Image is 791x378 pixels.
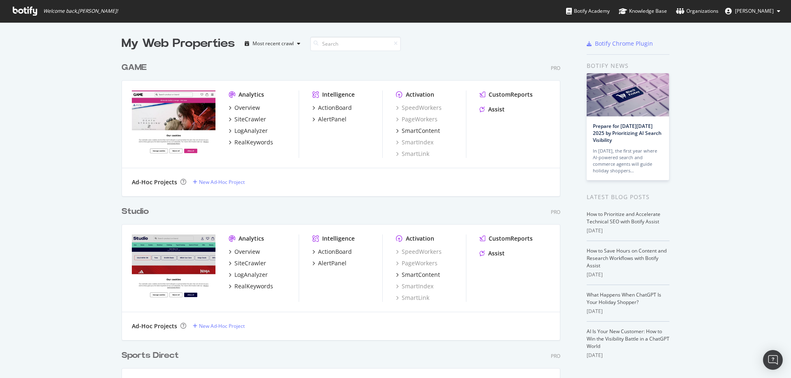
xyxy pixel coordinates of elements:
[489,234,533,243] div: CustomReports
[253,41,294,46] div: Most recent crawl
[312,115,346,123] a: AlertPanel
[322,234,355,243] div: Intelligence
[587,192,669,202] div: Latest Blog Posts
[122,35,235,52] div: My Web Properties
[489,90,533,99] div: CustomReports
[318,115,346,123] div: AlertPanel
[718,5,787,18] button: [PERSON_NAME]
[402,127,440,135] div: SmartContent
[132,234,215,301] img: studio.co.uk
[318,104,352,112] div: ActionBoard
[234,259,266,267] div: SiteCrawler
[229,104,260,112] a: Overview
[396,150,429,158] a: SmartLink
[199,179,245,186] div: New Ad-Hoc Project
[551,65,560,72] div: Pro
[593,123,662,144] a: Prepare for [DATE][DATE] 2025 by Prioritizing AI Search Visibility
[229,138,273,146] a: RealKeywords
[587,227,669,234] div: [DATE]
[122,350,179,362] div: Sports Direct
[234,127,268,135] div: LogAnalyzer
[587,247,667,269] a: How to Save Hours on Content and Research Workflows with Botify Assist
[229,248,260,256] a: Overview
[43,8,118,14] span: Welcome back, [PERSON_NAME] !
[122,206,152,218] a: Studio
[763,350,783,370] div: Open Intercom Messenger
[132,90,215,157] img: game.co.uk
[122,62,150,74] a: GAME
[488,249,505,257] div: Assist
[318,259,346,267] div: AlertPanel
[229,259,266,267] a: SiteCrawler
[234,104,260,112] div: Overview
[480,249,505,257] a: Assist
[488,105,505,114] div: Assist
[132,322,177,330] div: Ad-Hoc Projects
[593,148,663,174] div: In [DATE], the first year where AI-powered search and commerce agents will guide holiday shoppers…
[396,104,442,112] a: SpeedWorkers
[234,115,266,123] div: SiteCrawler
[480,234,533,243] a: CustomReports
[396,115,438,123] a: PageWorkers
[396,127,440,135] a: SmartContent
[396,271,440,279] a: SmartContent
[234,271,268,279] div: LogAnalyzer
[322,90,355,99] div: Intelligence
[551,209,560,216] div: Pro
[193,322,245,329] a: New Ad-Hoc Project
[234,138,273,146] div: RealKeywords
[122,350,182,362] a: Sports Direct
[587,61,669,70] div: Botify news
[310,37,401,51] input: Search
[587,352,669,359] div: [DATE]
[229,271,268,279] a: LogAnalyzer
[735,7,774,14] span: Ibrahim M
[239,234,264,243] div: Analytics
[312,104,352,112] a: ActionBoard
[234,282,273,290] div: RealKeywords
[396,282,433,290] a: SmartIndex
[229,115,266,123] a: SiteCrawler
[312,259,346,267] a: AlertPanel
[587,308,669,315] div: [DATE]
[595,39,653,48] div: Botify Chrome Plugin
[229,282,273,290] a: RealKeywords
[587,211,660,225] a: How to Prioritize and Accelerate Technical SEO with Botify Assist
[312,248,352,256] a: ActionBoard
[241,37,304,50] button: Most recent crawl
[396,294,429,302] a: SmartLink
[587,291,661,306] a: What Happens When ChatGPT Is Your Holiday Shopper?
[396,259,438,267] a: PageWorkers
[480,105,505,114] a: Assist
[132,178,177,186] div: Ad-Hoc Projects
[406,234,434,243] div: Activation
[406,90,434,99] div: Activation
[239,90,264,99] div: Analytics
[318,248,352,256] div: ActionBoard
[402,271,440,279] div: SmartContent
[396,248,442,256] a: SpeedWorkers
[587,271,669,278] div: [DATE]
[551,352,560,359] div: Pro
[587,73,669,116] img: Prepare for Black Friday 2025 by Prioritizing AI Search Visibility
[234,248,260,256] div: Overview
[199,322,245,329] div: New Ad-Hoc Project
[676,7,718,15] div: Organizations
[193,179,245,186] a: New Ad-Hoc Project
[619,7,667,15] div: Knowledge Base
[587,328,669,350] a: AI Is Your New Customer: How to Win the Visibility Battle in a ChatGPT World
[396,138,433,146] a: SmartIndex
[480,90,533,99] a: CustomReports
[122,206,149,218] div: Studio
[229,127,268,135] a: LogAnalyzer
[566,7,610,15] div: Botify Academy
[587,39,653,48] a: Botify Chrome Plugin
